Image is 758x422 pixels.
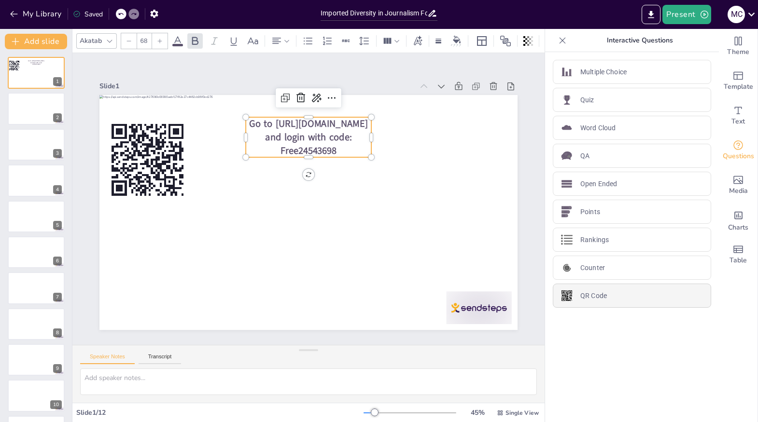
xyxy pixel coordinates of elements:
div: 6 [53,257,62,265]
div: Border settings [433,33,444,49]
div: 2 [53,113,62,122]
p: Counter [580,263,605,273]
img: QA icon [561,150,573,162]
div: 8 [53,328,62,337]
img: Points icon [561,206,573,218]
div: Change the overall theme [719,29,758,64]
button: Export to PowerPoint [642,5,660,24]
span: Questions [723,151,754,162]
div: Add images, graphics, shapes or video [719,168,758,203]
div: 7 [53,293,62,301]
img: Word Cloud icon [561,122,573,134]
button: M C [728,5,745,24]
div: 9 [53,364,62,373]
p: QR Code [580,291,607,301]
div: M C [728,6,745,23]
img: Counter icon [561,262,573,273]
div: Text effects [410,33,425,49]
span: Go to [URL][DOMAIN_NAME] and login with code: Free24543698 [257,111,376,160]
p: Word Cloud [580,123,616,133]
button: My Library [7,6,66,22]
span: Text [731,116,745,127]
span: Theme [727,47,749,57]
div: Slide 1 / 12 [76,408,364,417]
button: Speaker Notes [80,354,135,364]
div: Add a table [719,237,758,272]
span: Table [730,255,747,266]
div: Add ready made slides [719,64,758,98]
p: Quiz [580,95,594,105]
div: 3 [8,129,65,161]
div: 2 [8,93,65,124]
div: 1 [8,57,65,89]
span: Media [729,186,748,196]
img: Multiple Choice icon [561,66,573,78]
div: Layout [474,33,490,49]
div: 5 [53,221,62,230]
p: QA [580,151,590,161]
div: 9 [8,344,65,376]
img: Open Ended icon [561,178,573,190]
span: Single View [505,409,539,417]
div: 5 [8,201,65,232]
div: 4 [8,164,65,196]
span: Go to [URL][DOMAIN_NAME] and login with code: Free24543698 [28,60,44,65]
div: Add text boxes [719,98,758,133]
div: 1 [53,77,62,86]
img: QR Code icon [561,290,573,301]
div: Saved [73,10,103,19]
div: 10 [8,380,65,411]
div: Background color [449,36,464,46]
span: Position [500,35,511,47]
img: Quiz icon [561,94,573,106]
p: Multiple Choice [580,67,627,77]
span: Template [724,82,753,92]
p: Rankings [580,235,609,245]
div: 3 [53,149,62,158]
div: 45 % [466,408,489,417]
img: Rankings icon [561,234,573,245]
div: Add charts and graphs [719,203,758,237]
p: Interactive Questions [570,29,709,52]
span: Charts [728,222,748,233]
button: Add slide [5,34,67,49]
div: 8 [8,308,65,340]
div: 7 [8,272,65,304]
div: 4 [53,185,62,194]
div: 10 [50,400,62,409]
div: Akatab [78,34,104,47]
p: Points [580,207,600,217]
div: 6 [8,236,65,268]
input: Insert title [321,6,427,20]
div: Slide 1 [112,61,425,102]
p: Open Ended [580,179,617,189]
button: Transcript [139,354,182,364]
button: Present [662,5,711,24]
div: Get real-time input from your audience [719,133,758,168]
div: Column Count [380,33,402,49]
